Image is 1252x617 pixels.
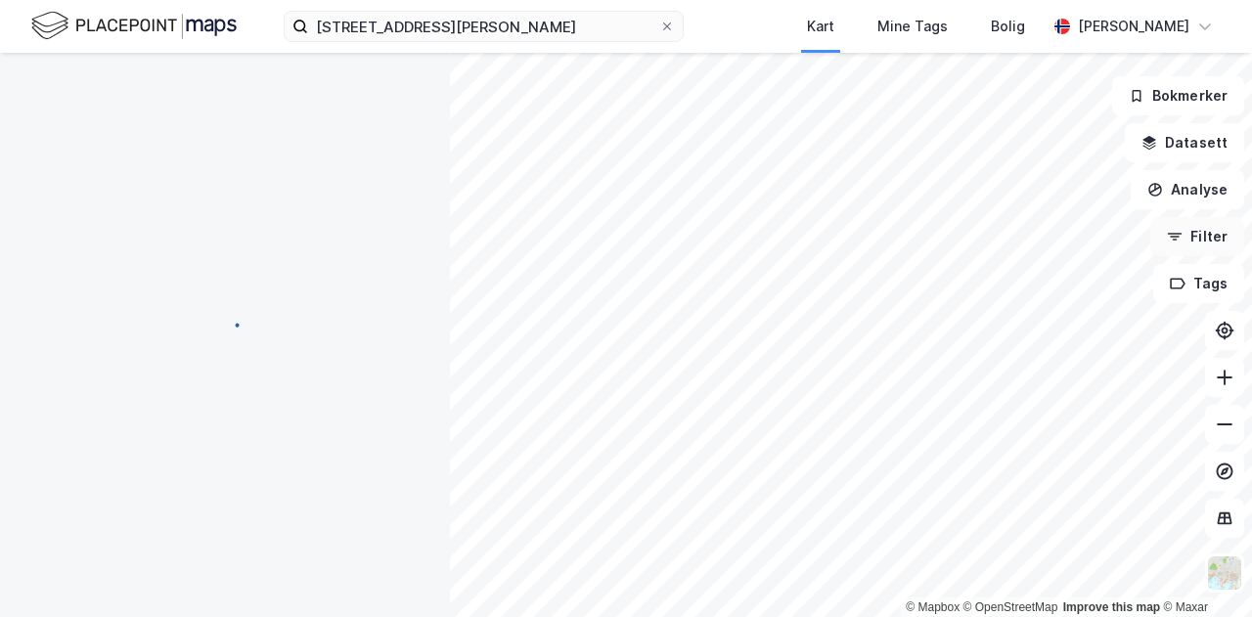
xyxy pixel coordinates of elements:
[991,15,1025,38] div: Bolig
[1154,523,1252,617] iframe: Chat Widget
[1063,600,1160,614] a: Improve this map
[1125,123,1244,162] button: Datasett
[877,15,948,38] div: Mine Tags
[1078,15,1189,38] div: [PERSON_NAME]
[906,600,960,614] a: Mapbox
[963,600,1058,614] a: OpenStreetMap
[807,15,834,38] div: Kart
[209,308,241,339] img: spinner.a6d8c91a73a9ac5275cf975e30b51cfb.svg
[1131,170,1244,209] button: Analyse
[1153,264,1244,303] button: Tags
[31,9,237,43] img: logo.f888ab2527a4732fd821a326f86c7f29.svg
[308,12,659,41] input: Søk på adresse, matrikkel, gårdeiere, leietakere eller personer
[1112,76,1244,115] button: Bokmerker
[1150,217,1244,256] button: Filter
